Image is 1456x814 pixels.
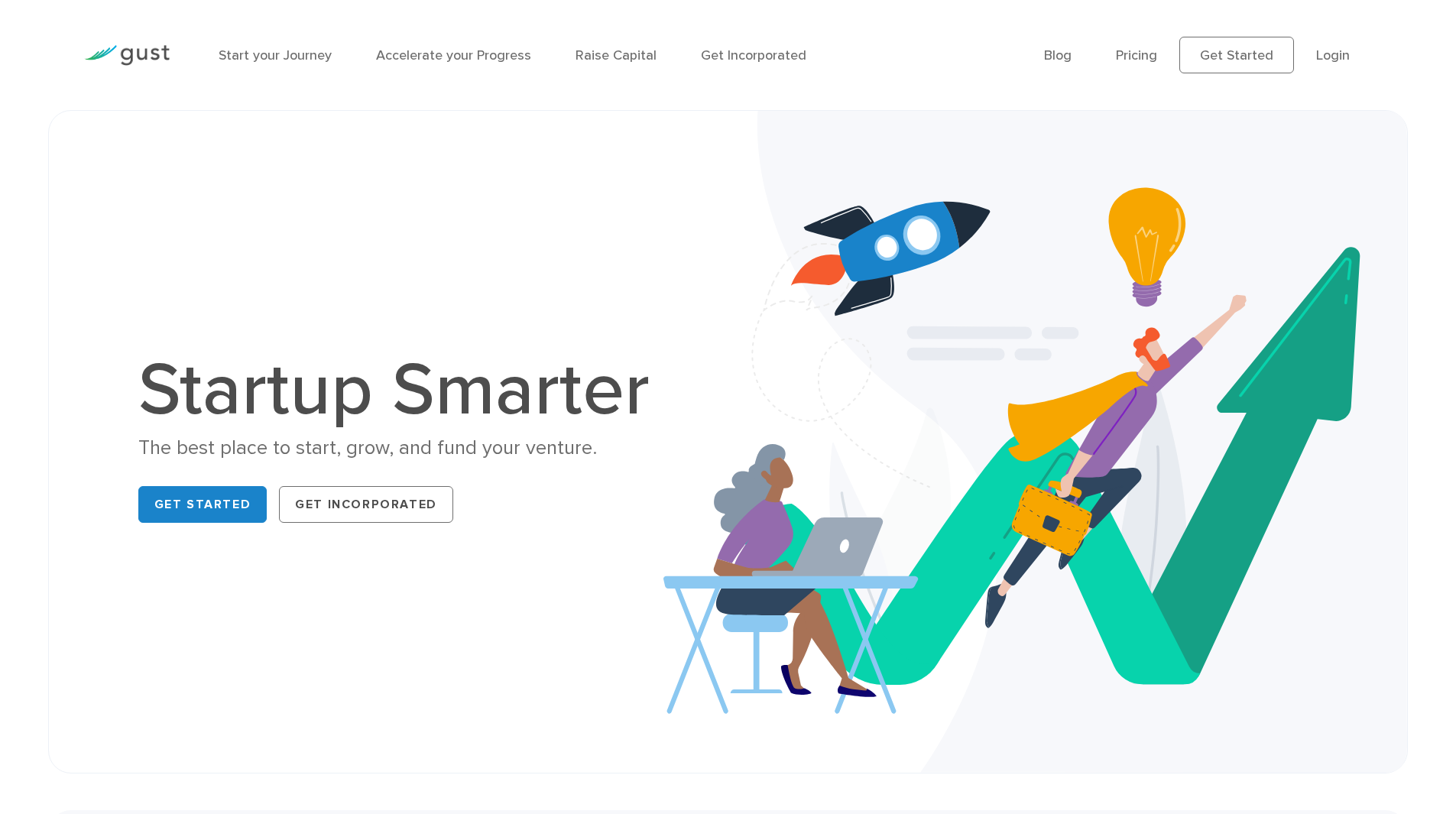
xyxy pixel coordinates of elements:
a: Login [1316,47,1350,63]
a: Get Incorporated [279,486,453,523]
a: Blog [1044,47,1072,63]
h1: Startup Smarter [138,354,666,427]
img: Startup Smarter Hero [663,111,1408,773]
div: The best place to start, grow, and fund your venture. [138,435,666,462]
a: Get Started [1179,37,1294,73]
a: Accelerate your Progress [376,47,531,63]
a: Pricing [1116,47,1157,63]
a: Raise Capital [576,47,657,63]
a: Get Incorporated [701,47,806,63]
a: Get Started [138,486,268,523]
img: Gust Logo [84,45,170,66]
a: Start your Journey [219,47,332,63]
